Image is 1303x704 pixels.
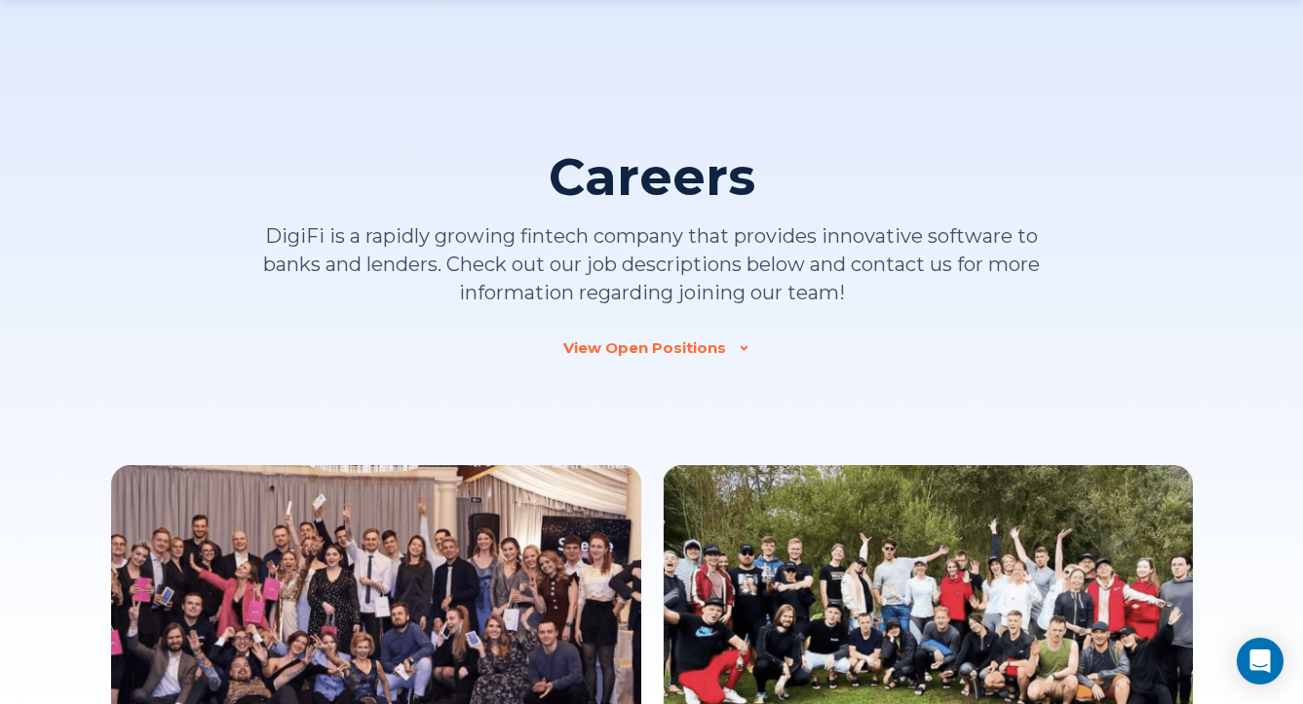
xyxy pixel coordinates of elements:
[563,338,740,358] a: View Open Positions
[563,338,726,358] div: View Open Positions
[549,148,755,207] h1: Careers
[1237,638,1284,684] div: Open Intercom Messenger
[252,222,1052,307] p: DigiFi is a rapidly growing fintech company that provides innovative software to banks and lender...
